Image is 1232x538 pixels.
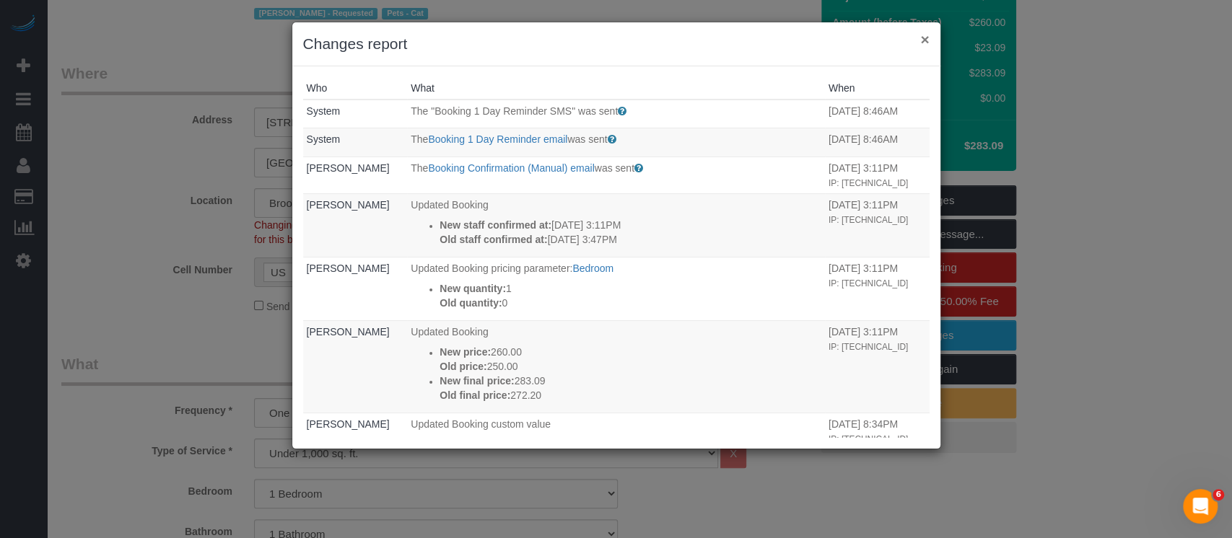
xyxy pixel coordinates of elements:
span: was sent [567,133,607,145]
strong: Old quantity: [440,297,502,309]
span: 6 [1213,489,1224,500]
th: Who [303,77,408,100]
td: When [825,100,930,128]
a: [PERSON_NAME] [307,326,390,338]
p: 250.00 [440,359,821,374]
td: When [825,320,930,413]
small: IP: [TECHNICAL_ID] [829,215,908,225]
p: 1 [440,281,821,296]
td: What [407,100,825,128]
span: Updated Booking [411,326,488,338]
strong: New staff confirmed at: [440,219,551,231]
td: Who [303,320,408,413]
a: System [307,133,341,145]
strong: New price: [440,346,491,358]
a: Booking Confirmation (Manual) email [428,162,594,174]
span: Updated Booking pricing parameter: [411,263,572,274]
span: The [411,162,428,174]
p: [DATE] 3:11PM [440,218,821,232]
td: What [407,257,825,320]
strong: Old final price: [440,389,510,401]
p: 0 [440,296,821,310]
td: Who [303,193,408,257]
small: IP: [TECHNICAL_ID] [829,278,908,288]
small: IP: [TECHNICAL_ID] [829,342,908,352]
h3: Changes report [303,33,930,55]
td: Who [303,100,408,128]
span: was sent [595,162,634,174]
span: The [411,133,428,145]
button: × [920,32,929,47]
strong: Old price: [440,361,486,372]
span: Updated Booking [411,199,488,211]
p: 272.20 [440,388,821,402]
th: What [407,77,825,100]
span: The "Booking 1 Day Reminder SMS" was sent [411,105,618,117]
td: What [407,193,825,257]
p: [DATE] 3:47PM [440,232,821,247]
p: 283.09 [440,374,821,388]
a: [PERSON_NAME] [307,199,390,211]
td: Who [303,156,408,193]
th: When [825,77,930,100]
sui-modal: Changes report [292,22,940,449]
td: When [825,193,930,257]
td: When [825,128,930,157]
small: IP: [TECHNICAL_ID] [829,178,908,188]
a: Booking 1 Day Reminder email [428,133,567,145]
td: Who [303,128,408,157]
td: When [825,413,930,476]
td: Who [303,257,408,320]
td: What [407,128,825,157]
a: System [307,105,341,117]
td: What [407,413,825,476]
p: 260.00 [440,345,821,359]
strong: New quantity: [440,283,506,294]
td: When [825,156,930,193]
p: None [440,437,821,451]
td: When [825,257,930,320]
td: What [407,320,825,413]
a: [PERSON_NAME] [307,418,390,430]
a: [PERSON_NAME] [307,263,390,274]
span: Updated Booking custom value [411,418,551,430]
iframe: Intercom live chat [1183,489,1218,524]
a: Bedroom [572,263,613,274]
a: [PERSON_NAME] [307,162,390,174]
small: IP: [TECHNICAL_ID] [829,434,908,444]
strong: Old staff confirmed at: [440,234,547,245]
td: What [407,156,825,193]
strong: New final price: [440,375,514,387]
td: Who [303,413,408,476]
